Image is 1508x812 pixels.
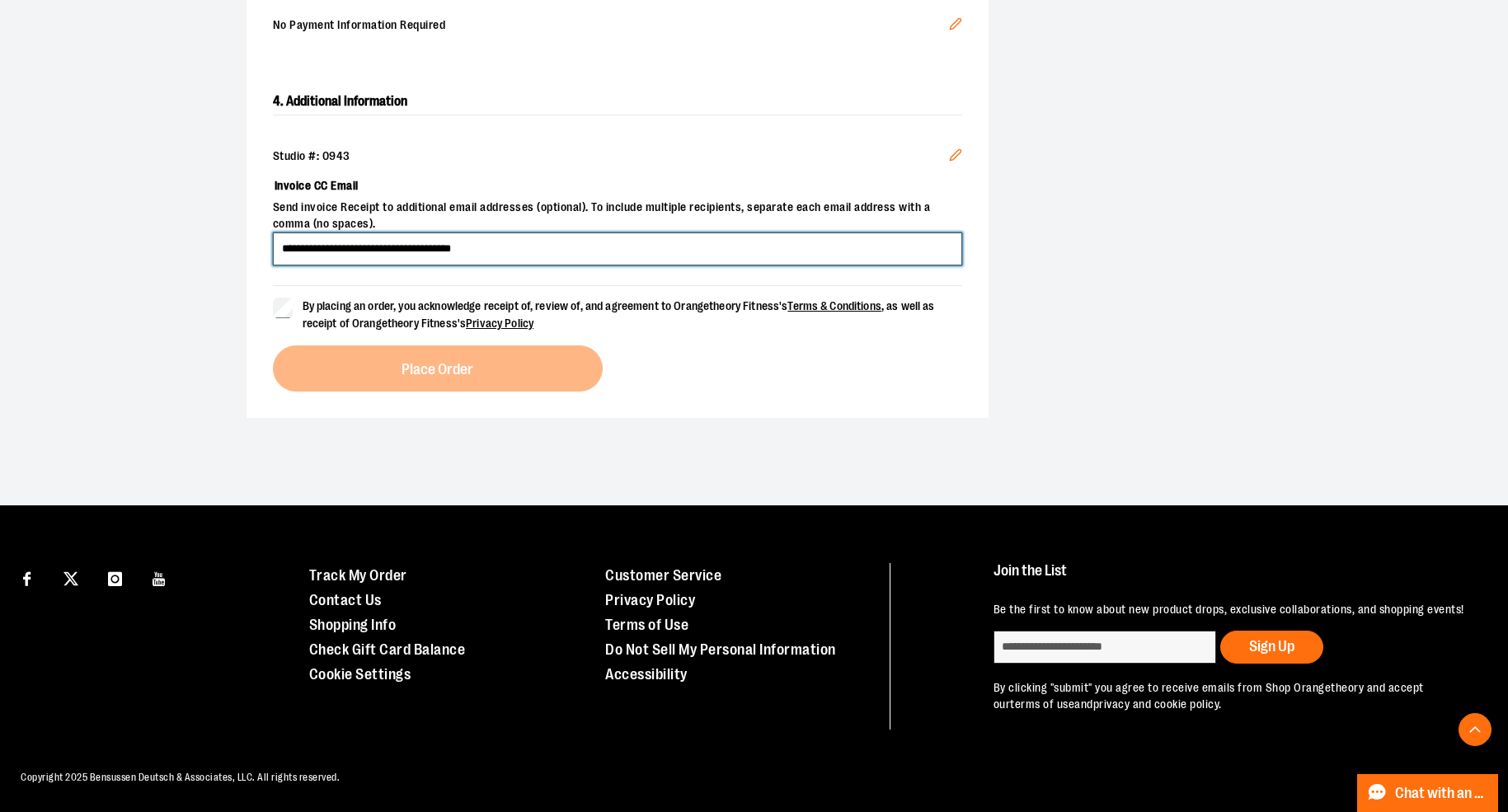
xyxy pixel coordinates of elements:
span: Sign Up [1249,638,1294,655]
a: Accessibility [605,666,688,683]
input: By placing an order, you acknowledge receipt of, review of, and agreement to Orangetheory Fitness... [273,298,293,317]
a: Terms of Use [605,617,688,633]
a: Shopping Info [309,617,397,633]
a: Track My Order [309,567,407,584]
a: Privacy Policy [605,592,695,608]
label: Invoice CC Email [273,171,962,199]
a: Visit our Youtube page [145,563,174,592]
button: Edit [936,135,975,180]
a: Customer Service [605,567,721,584]
a: terms of use [1010,697,1074,711]
span: By placing an order, you acknowledge receipt of, review of, and agreement to Orangetheory Fitness... [303,299,935,330]
a: Terms & Conditions [787,299,881,312]
button: Edit [936,4,975,49]
span: Send invoice Receipt to additional email addresses (optional). To include multiple recipients, se... [273,199,962,232]
p: Be the first to know about new product drops, exclusive collaborations, and shopping events! [994,602,1472,618]
h4: Join the List [994,563,1472,594]
button: Chat with an Expert [1357,774,1499,812]
a: Cookie Settings [309,666,411,683]
img: Twitter [63,571,78,586]
a: Contact Us [309,592,382,608]
p: By clicking "submit" you agree to receive emails from Shop Orangetheory and accept our and [994,680,1472,713]
a: Visit our X page [57,563,86,592]
a: Privacy Policy [466,317,533,330]
span: No Payment Information Required [273,17,949,35]
a: privacy and cookie policy. [1093,697,1222,711]
a: Check Gift Card Balance [309,641,466,658]
span: Copyright 2025 Bensussen Deutsch & Associates, LLC. All rights reserved. [21,772,340,783]
h2: 4. Additional Information [273,88,962,115]
a: Visit our Instagram page [101,563,129,592]
span: Chat with an Expert [1395,786,1488,801]
button: Back To Top [1459,713,1492,746]
button: Sign Up [1220,631,1323,664]
a: Visit our Facebook page [12,563,41,592]
input: enter email [994,631,1216,664]
div: Studio #: 0943 [273,148,962,165]
a: Do Not Sell My Personal Information [605,641,836,658]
